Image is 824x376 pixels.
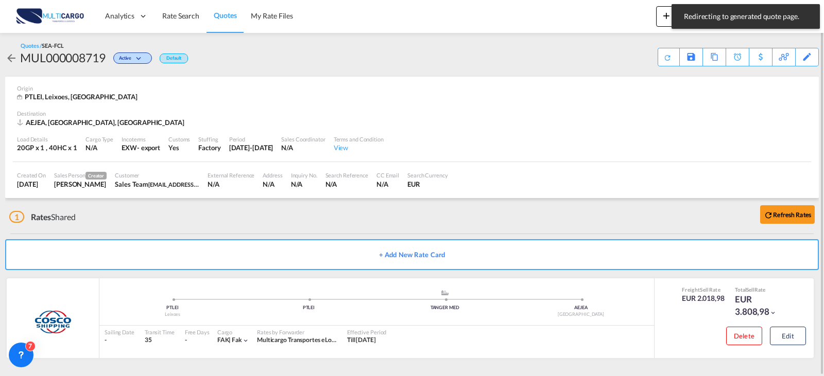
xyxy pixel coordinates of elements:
[17,110,807,117] div: Destination
[700,287,709,293] span: Sell
[325,180,368,189] div: N/A
[735,286,786,293] div: Total Rate
[242,337,249,344] md-icon: icon-chevron-down
[347,336,376,345] div: Till 12 Oct 2025
[106,49,154,66] div: Change Status Here
[42,42,63,49] span: SEA-FCL
[185,336,187,345] div: -
[208,171,254,179] div: External Reference
[291,180,317,189] div: N/A
[662,52,673,63] md-icon: icon-refresh
[17,92,140,102] div: PTLEI, Leixoes, Europe
[257,336,337,345] div: Multicargo Transportes e Logistica
[251,11,293,20] span: My Rate Files
[229,143,273,152] div: 31 Oct 2025
[769,309,777,316] md-icon: icon-chevron-down
[376,171,399,179] div: CC Email
[137,143,160,152] div: - export
[115,180,199,189] div: Sales Team
[168,143,190,152] div: Yes
[5,49,20,66] div: icon-arrow-left
[334,143,384,152] div: View
[773,211,811,219] b: Refresh Rates
[198,135,220,143] div: Stuffing
[21,42,64,49] div: Quotes /SEA-FCL
[229,135,273,143] div: Period
[680,48,702,66] div: Save As Template
[663,48,674,62] div: Quote PDF is not available at this time
[682,286,725,293] div: Freight Rate
[208,180,254,189] div: N/A
[760,205,815,224] button: icon-refreshRefresh Rates
[17,118,187,127] div: AEJEA, Jebel Ali, Africa
[105,311,241,318] div: Leixoes
[9,211,24,223] span: 1
[122,143,137,152] div: EXW
[726,327,762,345] button: Delete
[764,210,773,220] md-icon: icon-refresh
[54,180,107,189] div: Ricardo Santos
[439,290,451,295] md-icon: assets/icons/custom/ship-fill.svg
[17,171,46,179] div: Created On
[376,180,399,189] div: N/A
[347,336,376,344] span: Till [DATE]
[681,11,811,22] span: Redirecting to generated quote page.
[407,180,448,189] div: EUR
[770,327,806,345] button: Edit
[5,239,819,270] button: + Add New Rate Card
[168,135,190,143] div: Customs
[9,211,76,223] div: Shared
[134,56,146,62] md-icon: icon-chevron-down
[513,305,649,311] div: AEJEA
[735,293,786,318] div: EUR 3.808,98
[377,305,513,311] div: TANGER MED
[105,305,241,311] div: PTLEI
[347,328,386,336] div: Effective Period
[263,171,282,179] div: Address
[198,143,220,152] div: Factory Stuffing
[214,11,236,20] span: Quotes
[85,143,113,152] div: N/A
[148,180,239,188] span: [EMAIL_ADDRESS][DOMAIN_NAME]
[263,180,282,189] div: N/A
[105,328,134,336] div: Sailing Date
[217,336,242,345] div: fak
[105,336,134,345] div: -
[20,49,106,66] div: MUL000008719
[122,135,160,143] div: Incoterms
[17,135,77,143] div: Load Details
[281,143,325,152] div: N/A
[25,93,138,101] span: PTLEI, Leixoes, [GEOGRAPHIC_DATA]
[113,52,152,64] div: Change Status Here
[291,171,317,179] div: Inquiry No.
[217,336,232,344] span: FAK
[54,171,107,180] div: Sales Person
[217,328,249,336] div: Cargo
[682,293,725,303] div: EUR 2.018,98
[17,180,46,189] div: 7 Oct 2025
[145,336,175,345] div: 35
[17,143,77,152] div: 20GP x 1 , 40HC x 1
[334,135,384,143] div: Terms and Condition
[15,5,85,28] img: 82db67801a5411eeacfdbd8acfa81e61.png
[119,55,134,65] span: Active
[85,135,113,143] div: Cargo Type
[660,11,699,20] span: New
[185,328,210,336] div: Free Days
[145,328,175,336] div: Transit Time
[407,171,448,179] div: Search Currency
[17,84,807,92] div: Origin
[33,309,72,335] img: COSCO
[325,171,368,179] div: Search Reference
[660,9,673,22] md-icon: icon-plus 400-fg
[160,53,188,63] div: Default
[746,287,754,293] span: Sell
[31,212,51,222] span: Rates
[241,305,376,311] div: PTLEI
[257,328,337,336] div: Rates by Forwarder
[229,336,231,344] span: |
[656,6,703,27] button: icon-plus 400-fgNewicon-chevron-down
[257,336,349,344] span: Multicargo Transportes e Logistica
[105,11,134,21] span: Analytics
[162,11,199,20] span: Rate Search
